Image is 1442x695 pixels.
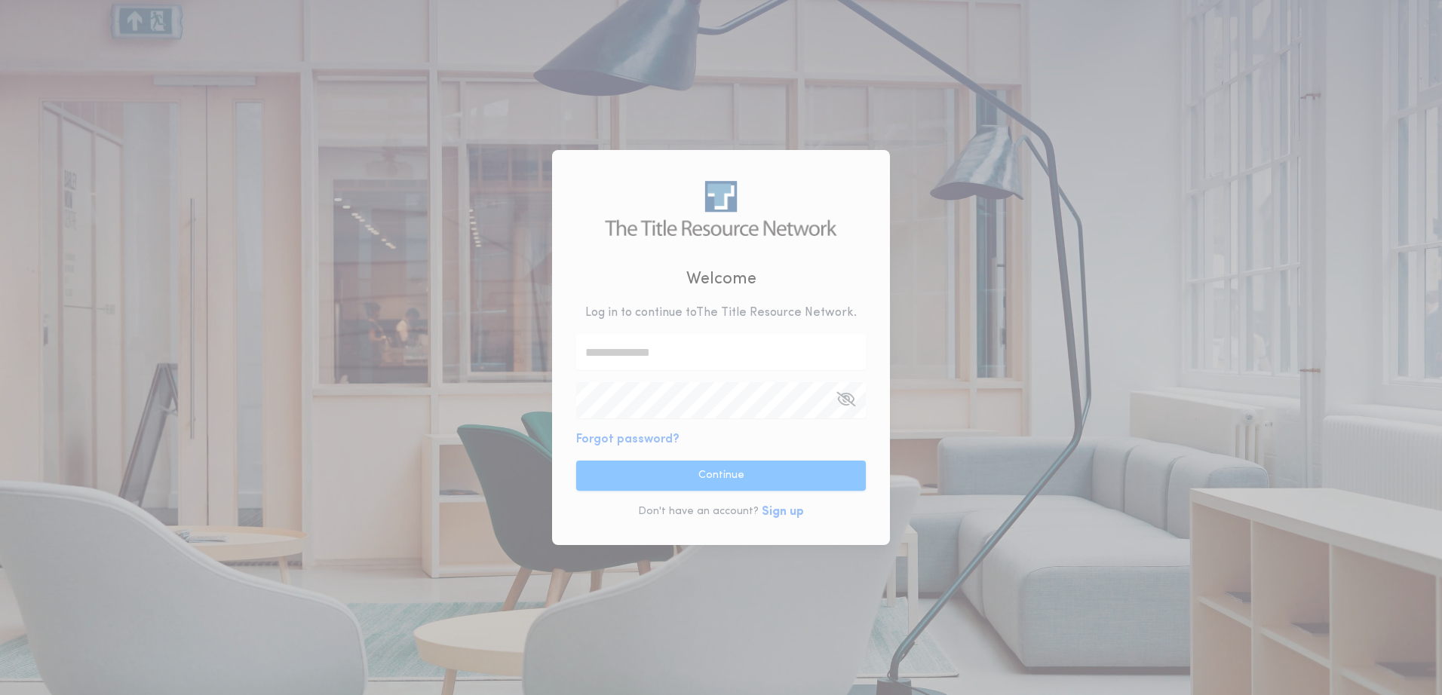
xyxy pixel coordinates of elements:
[576,461,866,491] button: Continue
[576,430,680,449] button: Forgot password?
[605,181,836,236] img: logo
[638,504,759,519] p: Don't have an account?
[762,503,804,521] button: Sign up
[585,304,857,322] p: Log in to continue to The Title Resource Network .
[686,267,756,292] h2: Welcome
[836,382,855,418] button: Open Keeper Popup
[576,382,866,418] input: Open Keeper Popup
